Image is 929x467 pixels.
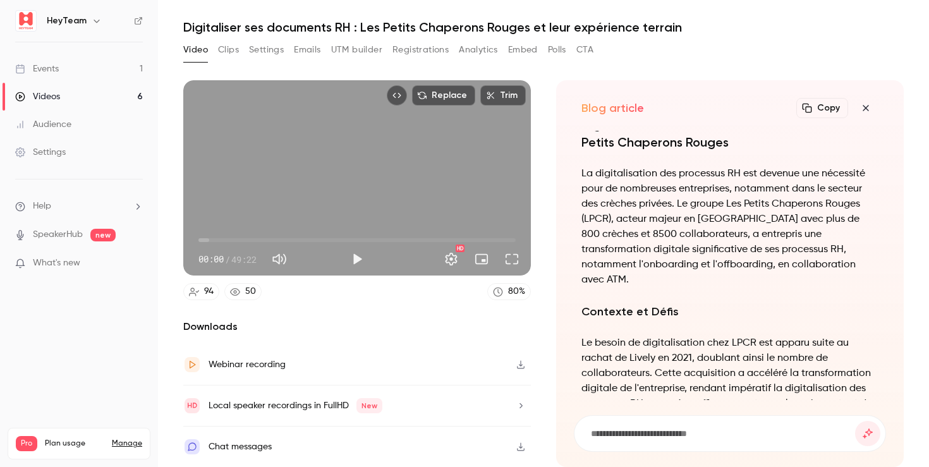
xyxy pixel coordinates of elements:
button: Turn on miniplayer [469,246,494,272]
div: Chat messages [209,439,272,454]
div: 94 [204,285,214,298]
a: SpeakerHub [33,228,83,241]
button: Video [183,40,208,60]
div: Webinar recording [209,357,286,372]
div: Videos [15,90,60,103]
div: Events [15,63,59,75]
button: Embed video [387,85,407,106]
iframe: Noticeable Trigger [128,258,143,269]
a: 50 [224,283,262,300]
button: CTA [576,40,593,60]
button: Polls [548,40,566,60]
div: Settings [15,146,66,159]
p: Le besoin de digitalisation chez LPCR est apparu suite au rachat de Lively en 2021, doublant ains... [581,336,878,427]
span: New [356,398,382,413]
a: 94 [183,283,219,300]
h1: Digitalisation des Documents RH : Le Cas des Petits Chaperons Rouges [581,116,878,151]
h2: Downloads [183,319,531,334]
span: Pro [16,436,37,451]
span: new [90,229,116,241]
span: 00:00 [198,253,224,266]
li: help-dropdown-opener [15,200,143,213]
button: Emails [294,40,320,60]
a: Manage [112,439,142,449]
span: 49:22 [231,253,257,266]
div: Audience [15,118,71,131]
img: HeyTeam [16,11,36,31]
button: Analytics [459,40,498,60]
button: Clips [218,40,239,60]
div: Local speaker recordings in FullHD [209,398,382,413]
p: La digitalisation des processus RH est devenue une nécessité pour de nombreuses entreprises, nota... [581,166,878,288]
div: 80 % [508,285,525,298]
span: What's new [33,257,80,270]
button: Copy [796,98,848,118]
span: / [225,253,230,266]
button: Replace [412,85,475,106]
button: Mute [267,246,292,272]
div: 50 [245,285,256,298]
button: Trim [480,85,526,106]
div: 00:00 [198,253,257,266]
button: Full screen [499,246,525,272]
div: HD [456,245,464,252]
button: Settings [439,246,464,272]
button: Registrations [392,40,449,60]
span: Plan usage [45,439,104,449]
button: UTM builder [331,40,382,60]
span: Help [33,200,51,213]
a: 80% [487,283,531,300]
button: Play [344,246,370,272]
h1: Digitaliser ses documents RH : Les Petits Chaperons Rouges et leur expérience terrain [183,20,904,35]
button: Embed [508,40,538,60]
h2: Blog article [581,100,644,116]
h2: Contexte et Défis [581,303,878,320]
button: Settings [249,40,284,60]
h6: HeyTeam [47,15,87,27]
